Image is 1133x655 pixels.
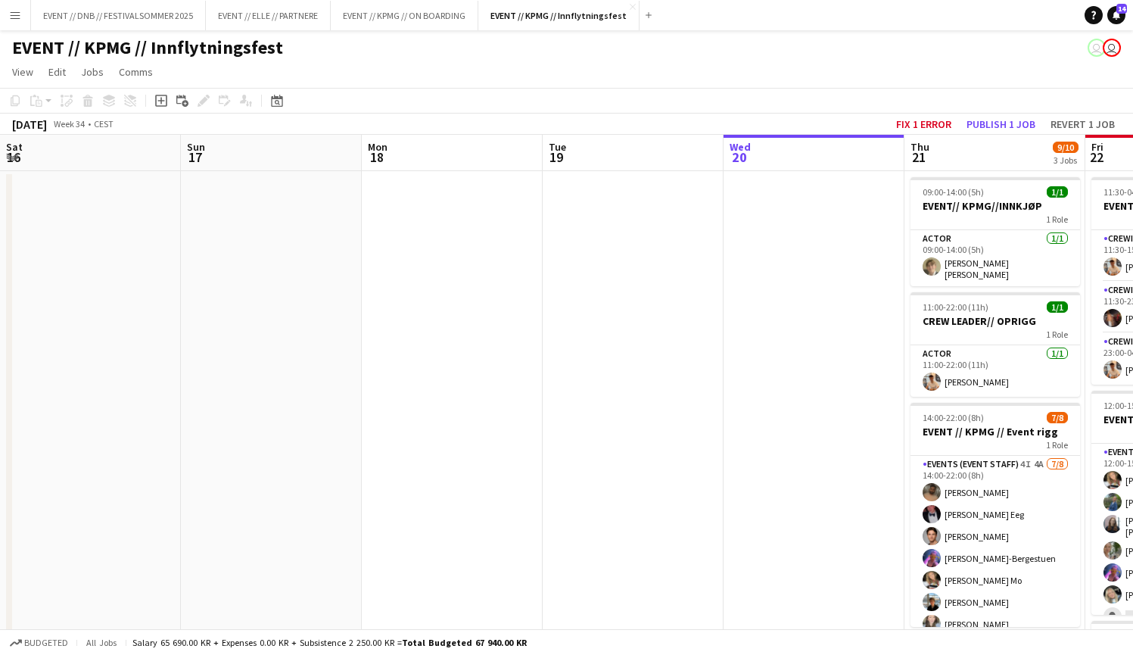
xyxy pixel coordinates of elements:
[402,637,527,648] span: Total Budgeted 67 940.00 KR
[910,230,1080,286] app-card-role: Actor1/109:00-14:00 (5h)[PERSON_NAME] [PERSON_NAME]
[923,186,984,198] span: 09:00-14:00 (5h)
[910,314,1080,328] h3: CREW LEADER// OPRIGG
[910,345,1080,397] app-card-role: Actor1/111:00-22:00 (11h)[PERSON_NAME]
[910,177,1080,286] app-job-card: 09:00-14:00 (5h)1/1EVENT// KPMG//INNKJØP1 RoleActor1/109:00-14:00 (5h)[PERSON_NAME] [PERSON_NAME]
[1044,114,1121,134] button: Revert 1 job
[12,36,283,59] h1: EVENT // KPMG // Innflytningsfest
[1046,439,1068,451] span: 1 Role
[119,65,153,79] span: Comms
[549,140,566,154] span: Tue
[910,403,1080,627] app-job-card: 14:00-22:00 (8h)7/8EVENT // KPMG // Event rigg1 RoleEvents (Event Staff)4I4A7/814:00-22:00 (8h)[P...
[113,62,159,82] a: Comms
[730,140,751,154] span: Wed
[1046,214,1068,225] span: 1 Role
[908,148,929,166] span: 21
[366,148,388,166] span: 18
[1047,412,1068,423] span: 7/8
[42,62,72,82] a: Edit
[727,148,751,166] span: 20
[187,140,205,154] span: Sun
[910,292,1080,397] app-job-card: 11:00-22:00 (11h)1/1CREW LEADER// OPRIGG1 RoleActor1/111:00-22:00 (11h)[PERSON_NAME]
[12,117,47,132] div: [DATE]
[1054,154,1078,166] div: 3 Jobs
[83,637,120,648] span: All jobs
[923,301,988,313] span: 11:00-22:00 (11h)
[368,140,388,154] span: Mon
[1053,142,1079,153] span: 9/10
[478,1,640,30] button: EVENT // KPMG // Innflytningsfest
[4,148,23,166] span: 16
[910,140,929,154] span: Thu
[1046,329,1068,340] span: 1 Role
[960,114,1041,134] button: Publish 1 job
[1107,6,1125,24] a: 14
[12,65,33,79] span: View
[910,199,1080,213] h3: EVENT// KPMG//INNKJØP
[331,1,478,30] button: EVENT // KPMG // ON BOARDING
[132,637,527,648] div: Salary 65 690.00 KR + Expenses 0.00 KR + Subsistence 2 250.00 KR =
[81,65,104,79] span: Jobs
[1088,39,1106,57] app-user-avatar: Ylva Barane
[6,140,23,154] span: Sat
[890,114,957,134] button: Fix 1 error
[8,635,70,651] button: Budgeted
[546,148,566,166] span: 19
[6,62,39,82] a: View
[1103,39,1121,57] app-user-avatar: Daniel Andersen
[206,1,331,30] button: EVENT // ELLE // PARTNERE
[923,412,984,423] span: 14:00-22:00 (8h)
[185,148,205,166] span: 17
[75,62,110,82] a: Jobs
[48,65,66,79] span: Edit
[1047,301,1068,313] span: 1/1
[1091,140,1103,154] span: Fri
[1047,186,1068,198] span: 1/1
[31,1,206,30] button: EVENT // DNB // FESTIVALSOMMER 2025
[50,118,88,129] span: Week 34
[910,425,1080,438] h3: EVENT // KPMG // Event rigg
[1089,148,1103,166] span: 22
[94,118,114,129] div: CEST
[24,638,68,648] span: Budgeted
[1116,4,1127,14] span: 14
